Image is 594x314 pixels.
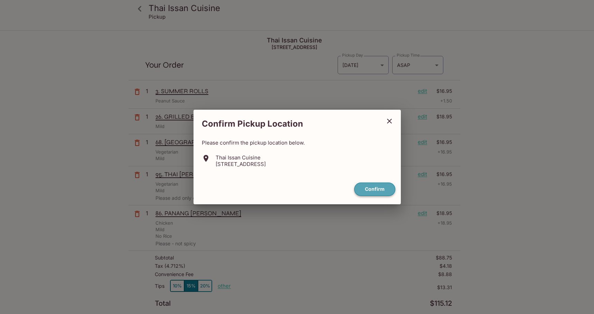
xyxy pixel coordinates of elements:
[202,139,393,146] p: Please confirm the pickup location below.
[216,161,266,167] p: [STREET_ADDRESS]
[216,154,266,161] p: Thai Issan Cuisine
[381,112,398,130] button: close
[194,115,381,133] h2: Confirm Pickup Location
[354,183,395,196] button: confirm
